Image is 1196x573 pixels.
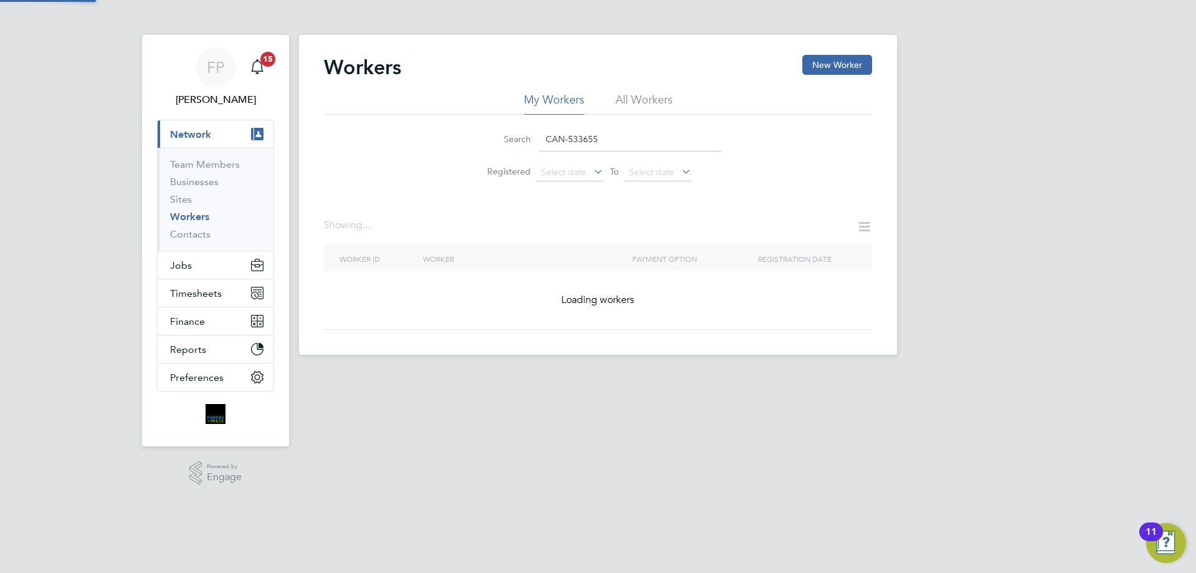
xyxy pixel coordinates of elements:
a: Businesses [170,176,219,188]
div: 11 [1146,532,1157,548]
span: To [606,163,622,180]
button: Timesheets [158,279,273,307]
a: Contacts [170,228,211,240]
div: Showing [324,219,373,232]
a: Powered byEngage [189,461,242,485]
button: Preferences [158,364,273,391]
li: My Workers [524,92,584,115]
a: Sites [170,193,192,205]
a: Workers [170,211,209,223]
button: Network [158,120,273,148]
button: Finance [158,307,273,335]
span: Faye Plunger [157,92,274,107]
button: Open Resource Center, 11 new notifications [1146,523,1186,563]
span: Network [170,128,211,140]
span: Timesheets [170,287,222,299]
label: Registered [475,166,531,177]
span: Preferences [170,372,224,383]
li: All Workers [615,92,673,115]
span: 15 [260,52,275,67]
span: Finance [170,315,205,327]
a: 15 [245,47,270,87]
label: Search [475,133,531,145]
button: Jobs [158,251,273,279]
a: Go to home page [157,404,274,424]
nav: Main navigation [142,35,289,446]
span: Engage [207,472,242,483]
a: Team Members [170,158,240,170]
button: New Worker [802,55,872,75]
span: Jobs [170,259,192,271]
span: Powered by [207,461,242,472]
img: bromak-logo-retina.png [206,404,225,424]
div: Network [158,148,273,251]
span: ... [363,219,370,231]
a: FP[PERSON_NAME] [157,47,274,107]
span: FP [207,59,224,75]
h2: Workers [324,55,401,80]
input: Name, email or phone number [539,127,721,152]
span: Select date [541,166,586,178]
button: Reports [158,335,273,363]
span: Reports [170,344,206,355]
span: Select date [629,166,674,178]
